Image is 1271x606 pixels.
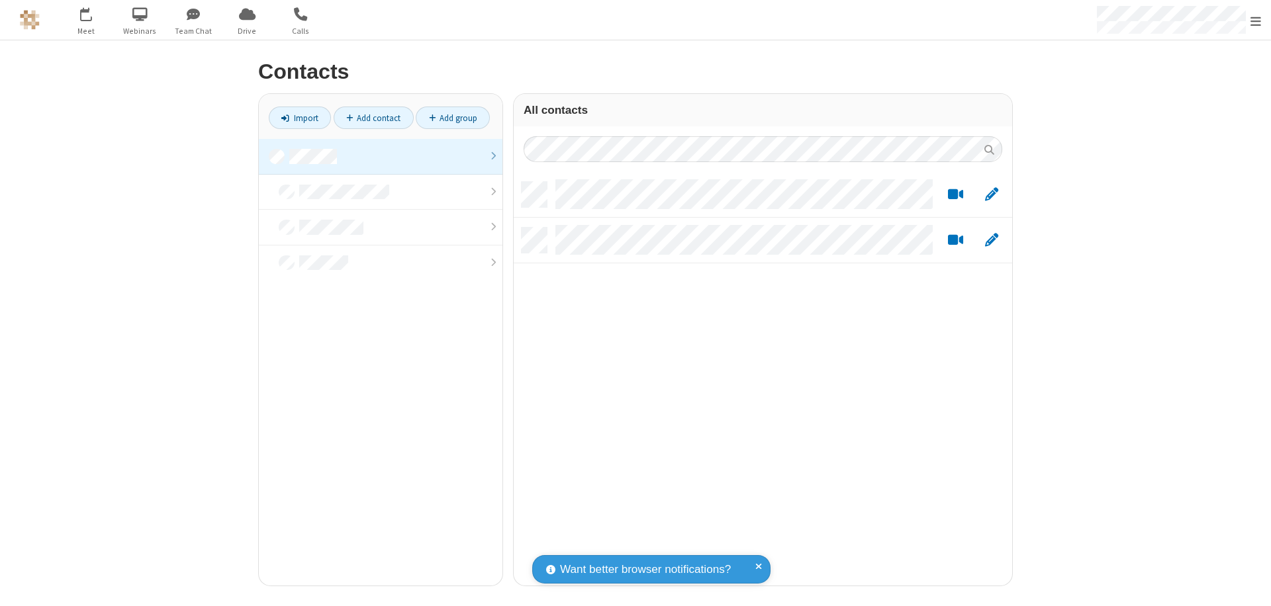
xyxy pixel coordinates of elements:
button: Start a video meeting [943,187,968,203]
span: Meet [62,25,111,37]
a: Import [269,107,331,129]
a: Add group [416,107,490,129]
button: Edit [978,187,1004,203]
button: Edit [978,232,1004,249]
span: Drive [222,25,272,37]
h2: Contacts [258,60,1013,83]
h3: All contacts [524,104,1002,116]
span: Team Chat [169,25,218,37]
span: Calls [276,25,326,37]
span: Want better browser notifications? [560,561,731,578]
div: 2 [89,7,98,17]
div: grid [514,172,1012,585]
a: Add contact [334,107,414,129]
button: Start a video meeting [943,232,968,249]
img: QA Selenium DO NOT DELETE OR CHANGE [20,10,40,30]
span: Webinars [115,25,165,37]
